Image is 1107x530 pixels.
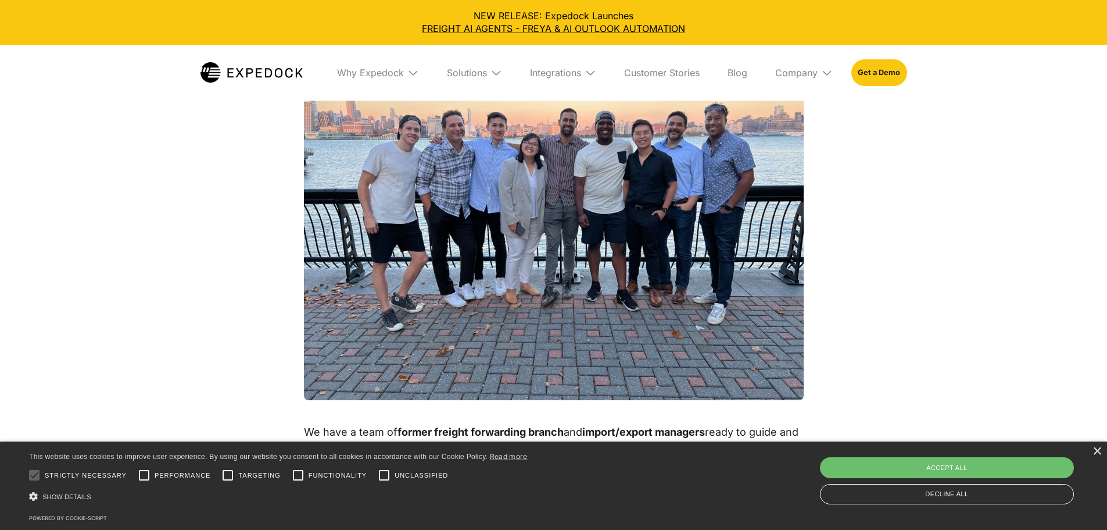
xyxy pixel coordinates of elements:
div: Why Expedock [337,67,404,79]
span: This website uses cookies to improve user experience. By using our website you consent to all coo... [29,453,488,461]
span: Show details [42,493,91,500]
span: Strictly necessary [45,471,127,481]
a: Get a Demo [851,59,907,86]
div: Company [775,67,818,79]
div: Integrations [521,45,606,101]
iframe: Chat Widget [1049,474,1107,530]
a: FREIGHT AI AGENTS - FREYA & AI OUTLOOK AUTOMATION [9,22,1098,35]
div: Decline all [820,484,1074,504]
div: Company [766,45,842,101]
span: Performance [155,471,211,481]
a: Blog [718,45,757,101]
div: Solutions [438,45,511,101]
div: Why Expedock [328,45,428,101]
div: Integrations [530,67,581,79]
strong: import/export managers [582,426,705,438]
div: Show details [29,489,528,505]
div: Solutions [447,67,487,79]
span: Unclassified [395,471,448,481]
div: Accept all [820,457,1074,478]
img: Co-founders Jig Young and Jeff Tan of Expedock.com with Sales Team [304,25,804,400]
div: Close [1092,447,1101,456]
span: Functionality [309,471,367,481]
div: NEW RELEASE: Expedock Launches [9,9,1098,35]
p: We have a team of and ready to guide and advise you through automating your workflows, how to imp... [304,424,804,476]
strong: former freight forwarding branch [397,426,564,438]
a: Powered by cookie-script [29,515,107,521]
span: Targeting [238,471,280,481]
a: Read more [490,452,528,461]
a: Customer Stories [615,45,709,101]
